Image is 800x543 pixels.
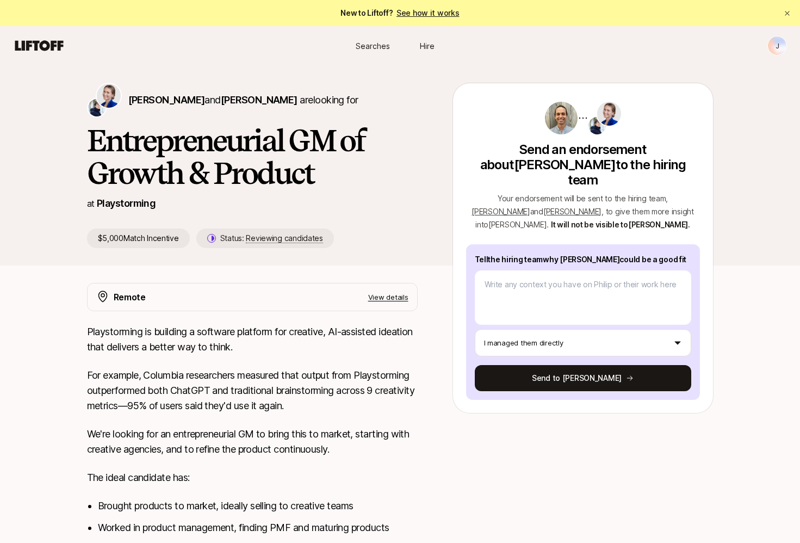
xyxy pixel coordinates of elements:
[368,292,408,303] p: View details
[767,36,787,55] button: J
[128,94,205,106] span: [PERSON_NAME]
[87,124,418,189] h1: Entrepreneurial GM of Growth & Product
[88,99,106,116] img: Hayley Darden
[597,102,621,126] img: Daniela Plattner
[776,39,779,52] p: J
[87,427,418,457] p: We're looking for an entrepreneurial GM to bring this to market, starting with creative agencies,...
[246,233,323,243] span: Reviewing candidates
[466,142,700,188] p: Send an endorsement about [PERSON_NAME] to the hiring team
[396,8,460,17] a: See how it works
[400,36,455,56] a: Hire
[128,92,358,108] p: are looking for
[472,194,693,229] span: Your endorsement will be sent to the hiring team , , to give them more insight into [PERSON_NAME] .
[220,232,323,245] p: Status:
[472,207,530,216] span: [PERSON_NAME]
[545,102,578,134] img: b938b6dd_0b05_4535_b93c_e5003a54ef81.jpg
[221,94,297,106] span: [PERSON_NAME]
[98,520,418,535] li: Worked in product management, finding PMF and maturing products
[98,498,418,514] li: Brought products to market, ideally selling to creative teams
[97,196,156,211] p: Playstorming
[356,40,390,52] span: Searches
[87,229,190,248] p: $5,000 Match Incentive
[530,207,602,216] span: and
[87,368,418,414] p: For example, Columbia researchers measured that output from Playstorming outperformed both ChatGP...
[543,207,601,216] span: [PERSON_NAME]
[475,365,691,391] button: Send to [PERSON_NAME]
[204,94,297,106] span: and
[97,84,121,108] img: Daniela Plattner
[588,117,606,134] img: Hayley Darden
[114,290,146,304] p: Remote
[340,7,459,20] span: New to Liftoff?
[551,220,690,229] span: It will not be visible to [PERSON_NAME] .
[87,324,418,355] p: Playstorming is building a software platform for creative, AI-assisted ideation that delivers a b...
[87,470,418,485] p: The ideal candidate has:
[475,253,691,266] p: Tell the hiring team why [PERSON_NAME] could be a good fit
[87,196,95,211] p: at
[420,40,435,52] span: Hire
[346,36,400,56] a: Searches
